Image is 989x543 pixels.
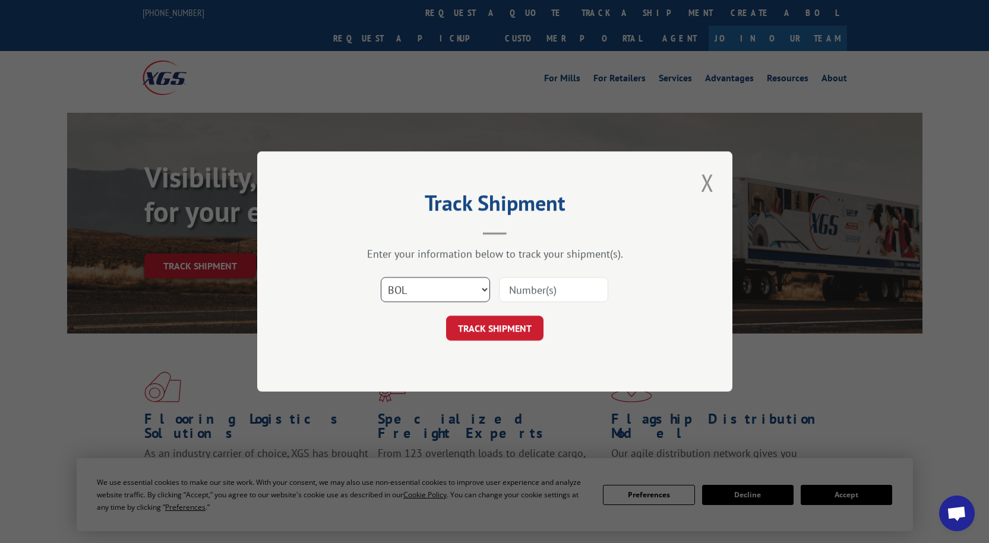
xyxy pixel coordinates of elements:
input: Number(s) [499,277,608,302]
a: Open chat [939,496,975,531]
h2: Track Shipment [317,195,673,217]
div: Enter your information below to track your shipment(s). [317,247,673,261]
button: Close modal [697,166,718,199]
button: TRACK SHIPMENT [446,316,544,341]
